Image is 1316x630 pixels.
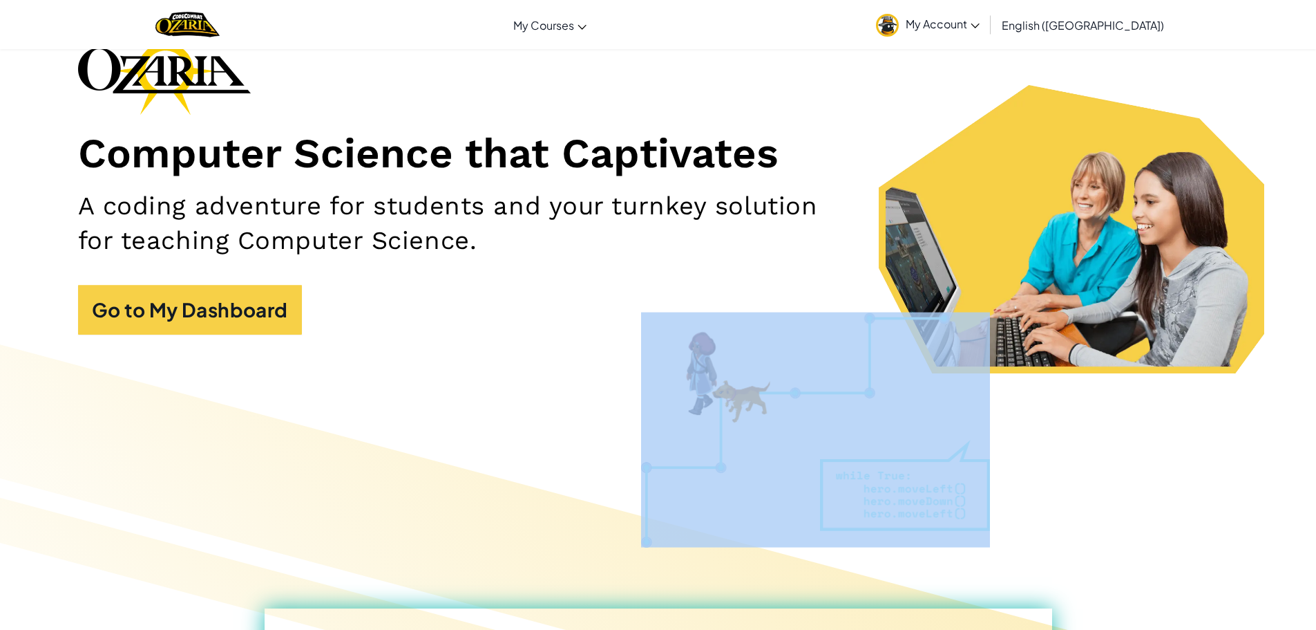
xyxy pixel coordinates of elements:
[78,26,251,115] img: Ozaria branding logo
[78,285,302,335] a: Go to My Dashboard
[906,17,980,31] span: My Account
[513,18,574,33] span: My Courses
[155,10,220,39] a: Ozaria by CodeCombat logo
[995,6,1171,44] a: English ([GEOGRAPHIC_DATA])
[876,14,899,37] img: avatar
[869,3,986,46] a: My Account
[78,129,1239,179] h1: Computer Science that Captivates
[1002,18,1164,33] span: English ([GEOGRAPHIC_DATA])
[78,189,856,257] h2: A coding adventure for students and your turnkey solution for teaching Computer Science.
[506,6,593,44] a: My Courses
[155,10,220,39] img: Home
